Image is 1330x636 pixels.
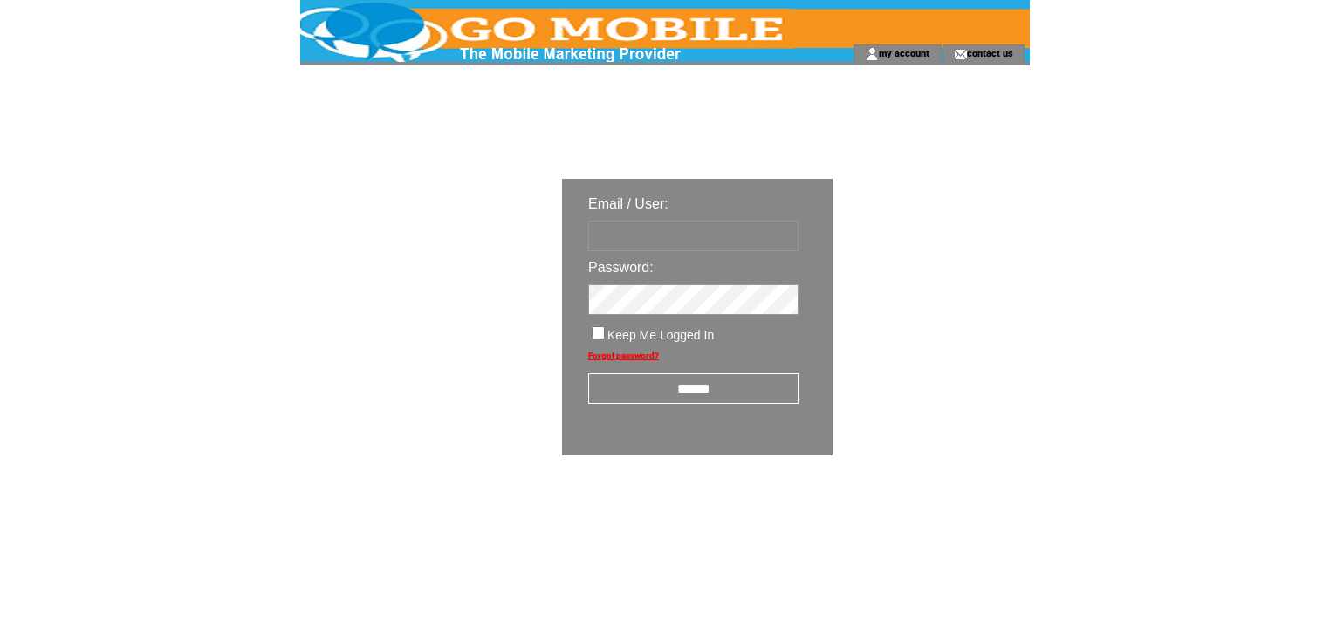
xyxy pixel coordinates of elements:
[588,260,654,275] span: Password:
[607,328,714,342] span: Keep Me Logged In
[879,47,929,58] a: my account
[967,47,1013,58] a: contact us
[588,196,668,211] span: Email / User:
[866,47,879,61] img: account_icon.gif;jsessionid=AB5551429B07D904223DCDF132BCDBE9
[883,499,970,521] img: transparent.png;jsessionid=AB5551429B07D904223DCDF132BCDBE9
[954,47,967,61] img: contact_us_icon.gif;jsessionid=AB5551429B07D904223DCDF132BCDBE9
[588,351,659,360] a: Forgot password?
